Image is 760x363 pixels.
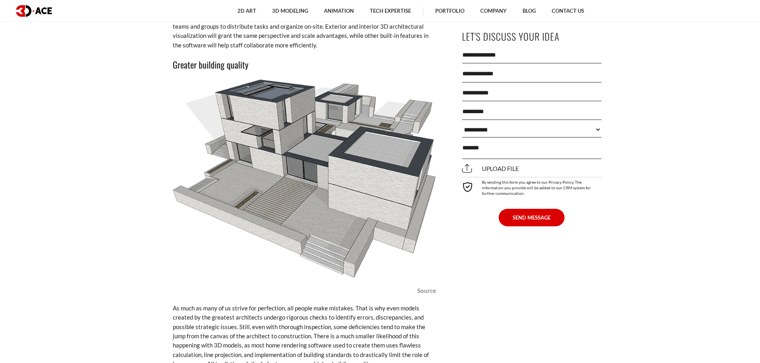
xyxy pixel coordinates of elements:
[16,5,52,17] img: logo dark
[499,209,565,226] button: SEND MESSAGE
[173,58,436,71] h3: Greater building quality
[417,287,436,294] a: Source
[462,177,602,196] div: By sending this form you agree to our Privacy Policy. The information you provide will be added t...
[173,79,436,278] img: Greater building quality using 3D visualization
[462,165,519,172] span: Upload file
[462,27,602,45] p: Let's Discuss Your Idea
